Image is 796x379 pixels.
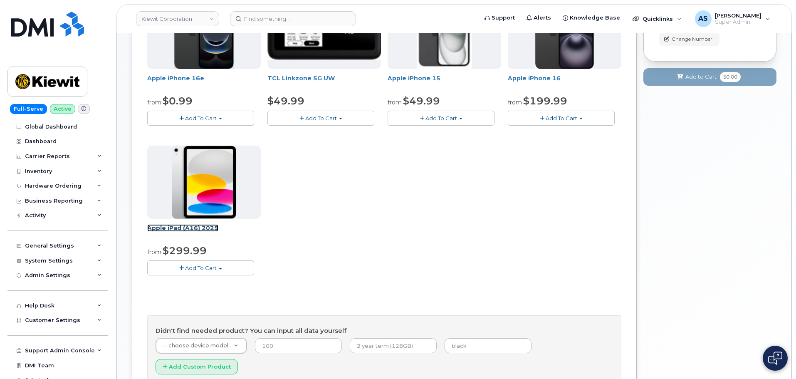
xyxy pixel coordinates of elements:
[305,115,337,121] span: Add To Cart
[267,74,381,91] div: TCL Linkzone 5G UW
[147,74,261,91] div: Apple iPhone 16e
[185,265,217,271] span: Add To Cart
[163,245,207,257] span: $299.99
[689,10,776,27] div: Alexander Strull
[267,111,374,125] button: Add To Cart
[715,12,761,19] span: [PERSON_NAME]
[521,10,557,26] a: Alerts
[643,15,673,22] span: Quicklinks
[492,14,515,22] span: Support
[147,260,254,275] button: Add To Cart
[163,342,234,349] span: -- choose device model --
[350,338,437,353] input: 2 year term (128GB)
[147,224,218,232] a: Apple iPad (A16) 2025
[230,11,356,26] input: Find something...
[508,74,621,91] div: Apple iPhone 16
[172,146,236,219] img: ipad_11.png
[546,115,577,121] span: Add To Cart
[445,338,531,353] input: black
[147,99,161,106] small: from
[659,32,719,46] button: Change Number
[627,10,687,27] div: Quicklinks
[508,99,522,106] small: from
[147,111,254,125] button: Add To Cart
[557,10,626,26] a: Knowledge Base
[185,115,217,121] span: Add To Cart
[768,352,782,365] img: Open chat
[698,14,708,24] span: AS
[570,14,620,22] span: Knowledge Base
[685,73,717,81] span: Add to Cart
[156,338,247,353] a: -- choose device model --
[388,111,494,125] button: Add To Cart
[425,115,457,121] span: Add To Cart
[720,72,741,82] span: $0.00
[523,95,567,107] span: $199.99
[534,14,551,22] span: Alerts
[147,74,204,82] a: Apple iPhone 16e
[508,111,615,125] button: Add To Cart
[672,35,712,43] span: Change Number
[267,74,335,82] a: TCL Linkzone 5G UW
[255,338,342,353] input: 100
[267,95,304,107] span: $49.99
[479,10,521,26] a: Support
[163,95,193,107] span: $0.99
[136,11,219,26] a: Kiewit Corporation
[147,224,261,240] div: Apple iPad (A16) 2025
[156,359,238,374] button: Add Custom Product
[715,19,761,25] span: Super Admin
[403,95,440,107] span: $49.99
[388,74,501,91] div: Apple iPhone 15
[156,327,613,334] h4: Didn't find needed product? You can input all data yourself
[508,74,561,82] a: Apple iPhone 16
[643,68,776,85] button: Add to Cart $0.00
[388,74,440,82] a: Apple iPhone 15
[388,99,402,106] small: from
[147,248,161,256] small: from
